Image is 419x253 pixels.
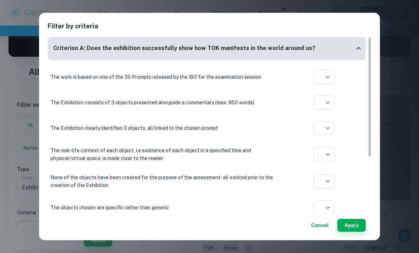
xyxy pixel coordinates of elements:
h6: Criterion A: Does the exhibition successfully show how TOK manifests in the world around us? [53,44,315,53]
p: The objects chosen are specific rather than generic [50,204,285,211]
button: Cancel [308,219,332,232]
div: Criterion A: Does the exhibition successfully show how TOK manifests in the world around us? [48,37,366,60]
p: None of the objects have been created for the purpose of the assessment- all existed prior to the... [50,174,285,189]
h2: Filter by criteria [48,21,371,37]
p: The work is based on one of the 35 Prompts released by the IBO for the examination session [50,73,285,81]
button: Apply [337,219,366,232]
p: The Exhibition consists of 3 objects presented alongside a commentary (max. 950 words) [50,99,285,106]
p: The Exhibition clearly identifies 3 objects, all linked to the chosen prompt [50,124,285,132]
p: The real-life context of each object, i.e existence of each object in a specified time and physic... [50,147,285,162]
